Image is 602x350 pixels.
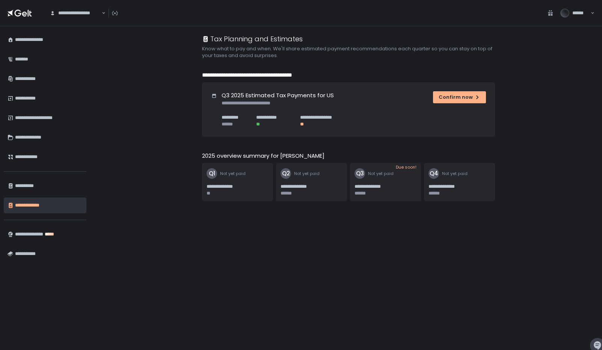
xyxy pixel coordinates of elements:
[442,171,468,177] span: Not yet paid
[429,170,438,178] text: Q4
[45,5,106,21] div: Search for option
[202,45,502,59] h2: Know what to pay and when. We'll share estimated payment recommendations each quarter so you can ...
[396,164,416,171] span: Due soon!
[208,170,215,178] text: Q1
[220,171,246,177] span: Not yet paid
[356,170,364,178] text: Q3
[439,94,480,101] div: Confirm now
[294,171,320,177] span: Not yet paid
[222,91,334,100] h1: Q3 2025 Estimated Tax Payments for US
[202,34,303,44] div: Tax Planning and Estimates
[433,91,486,103] button: Confirm now
[282,170,290,178] text: Q2
[368,171,394,177] span: Not yet paid
[202,152,324,160] h2: 2025 overview summary for [PERSON_NAME]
